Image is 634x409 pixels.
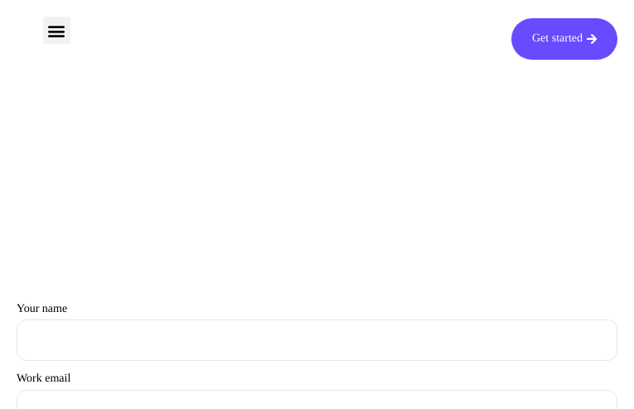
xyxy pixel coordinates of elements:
[17,319,617,361] input: Your name
[43,17,70,44] div: Menu Toggle
[511,18,617,60] a: Get started
[17,303,617,362] label: Your name
[532,33,583,45] span: Get started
